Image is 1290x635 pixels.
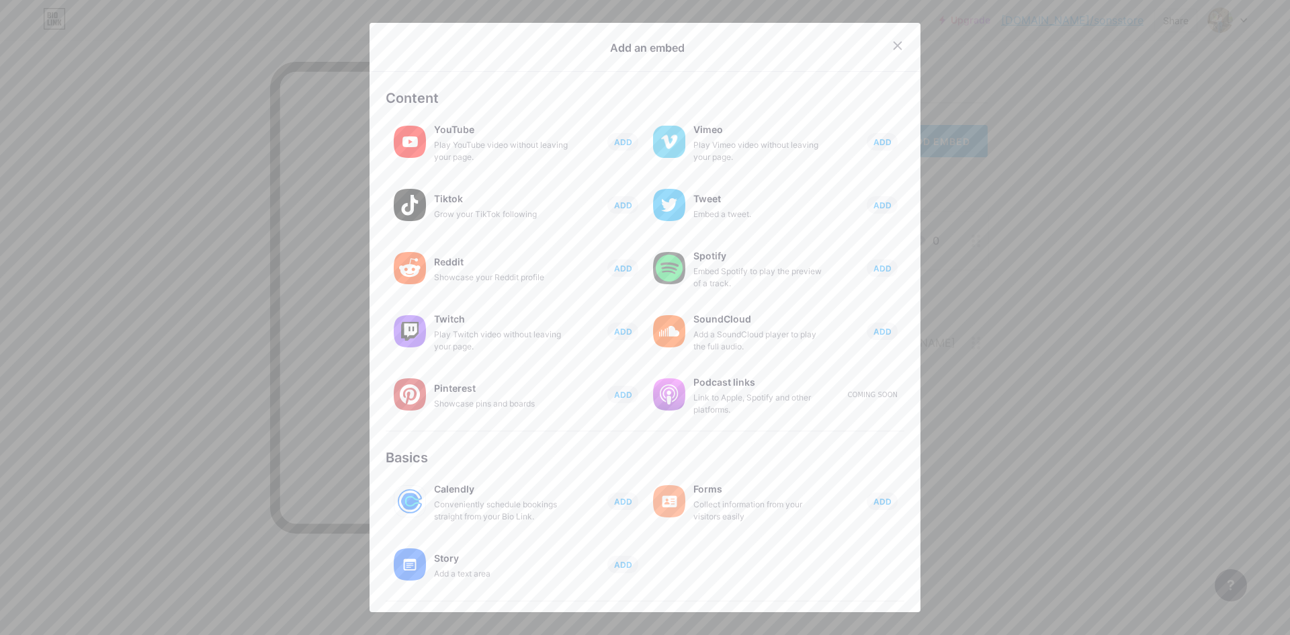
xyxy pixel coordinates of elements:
[848,390,898,400] div: Coming soon
[693,392,828,416] div: Link to Apple, Spotify and other platforms.
[867,493,898,510] button: ADD
[873,326,892,337] span: ADD
[434,253,568,271] div: Reddit
[867,133,898,151] button: ADD
[434,398,568,410] div: Showcase pins and boards
[434,379,568,398] div: Pinterest
[653,315,685,347] img: soundcloud
[394,189,426,221] img: tiktok
[653,189,685,221] img: twitter
[867,323,898,340] button: ADD
[653,485,685,517] img: forms
[614,559,632,570] span: ADD
[607,196,638,214] button: ADD
[653,126,685,158] img: vimeo
[693,265,828,290] div: Embed Spotify to play the preview of a track.
[434,480,568,499] div: Calendly
[867,196,898,214] button: ADD
[614,200,632,211] span: ADD
[434,139,568,163] div: Play YouTube video without leaving your page.
[607,259,638,277] button: ADD
[394,252,426,284] img: reddit
[434,271,568,284] div: Showcase your Reddit profile
[614,326,632,337] span: ADD
[653,252,685,284] img: spotify
[607,323,638,340] button: ADD
[614,263,632,274] span: ADD
[867,259,898,277] button: ADD
[873,263,892,274] span: ADD
[693,310,828,329] div: SoundCloud
[614,496,632,507] span: ADD
[693,499,828,523] div: Collect information from your visitors easily
[873,496,892,507] span: ADD
[610,40,685,56] div: Add an embed
[434,329,568,353] div: Play Twitch video without leaving your page.
[434,568,568,580] div: Add a text area
[614,389,632,400] span: ADD
[653,378,685,411] img: podcastlinks
[434,189,568,208] div: Tiktok
[607,133,638,151] button: ADD
[434,310,568,329] div: Twitch
[693,208,828,220] div: Embed a tweet.
[394,315,426,347] img: twitch
[434,499,568,523] div: Conveniently schedule bookings straight from your Bio Link.
[693,480,828,499] div: Forms
[434,120,568,139] div: YouTube
[394,378,426,411] img: pinterest
[693,247,828,265] div: Spotify
[607,386,638,403] button: ADD
[693,139,828,163] div: Play Vimeo video without leaving your page.
[394,548,426,581] img: story
[693,120,828,139] div: Vimeo
[386,88,904,108] div: Content
[607,493,638,510] button: ADD
[394,126,426,158] img: youtube
[693,329,828,353] div: Add a SoundCloud player to play the full audio.
[693,189,828,208] div: Tweet
[614,136,632,148] span: ADD
[394,485,426,517] img: calendly
[434,208,568,220] div: Grow your TikTok following
[873,200,892,211] span: ADD
[607,556,638,573] button: ADD
[873,136,892,148] span: ADD
[386,448,904,468] div: Basics
[693,373,828,392] div: Podcast links
[434,549,568,568] div: Story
